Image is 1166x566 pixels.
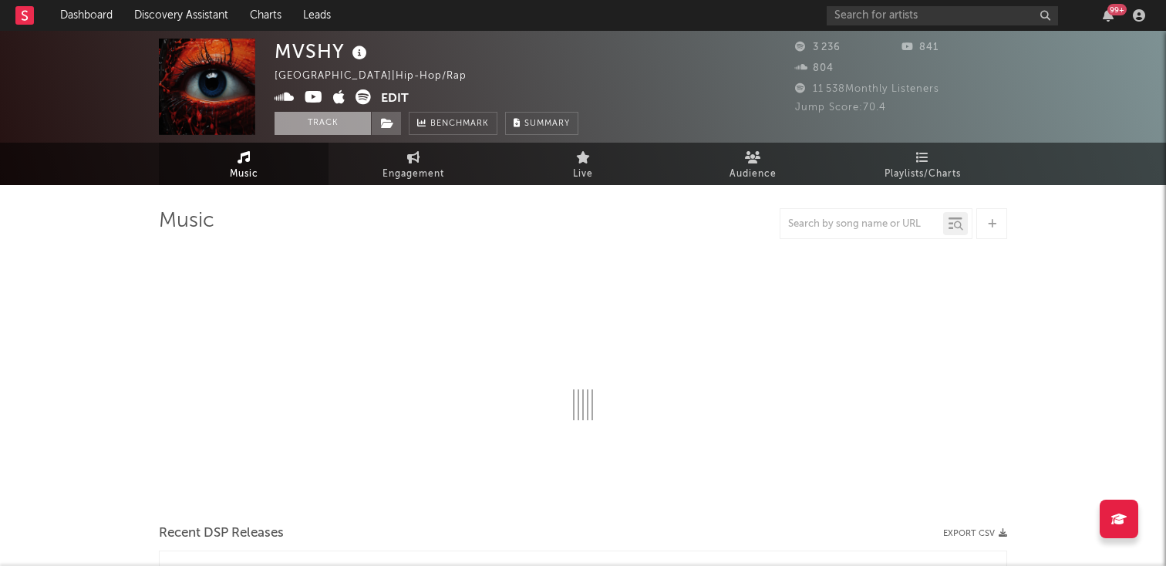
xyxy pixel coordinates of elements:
[275,67,484,86] div: [GEOGRAPHIC_DATA] | Hip-Hop/Rap
[409,112,497,135] a: Benchmark
[1103,9,1114,22] button: 99+
[795,103,886,113] span: Jump Score: 70.4
[230,165,258,184] span: Music
[795,63,834,73] span: 804
[329,143,498,185] a: Engagement
[827,6,1058,25] input: Search for artists
[668,143,837,185] a: Audience
[524,120,570,128] span: Summary
[885,165,961,184] span: Playlists/Charts
[275,112,371,135] button: Track
[1107,4,1127,15] div: 99 +
[837,143,1007,185] a: Playlists/Charts
[430,115,489,133] span: Benchmark
[159,143,329,185] a: Music
[901,42,939,52] span: 841
[382,165,444,184] span: Engagement
[795,84,939,94] span: 11 538 Monthly Listeners
[381,89,409,109] button: Edit
[795,42,841,52] span: 3 236
[730,165,777,184] span: Audience
[275,39,371,64] div: MVSHY
[573,165,593,184] span: Live
[159,524,284,543] span: Recent DSP Releases
[780,218,943,231] input: Search by song name or URL
[943,529,1007,538] button: Export CSV
[498,143,668,185] a: Live
[505,112,578,135] button: Summary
